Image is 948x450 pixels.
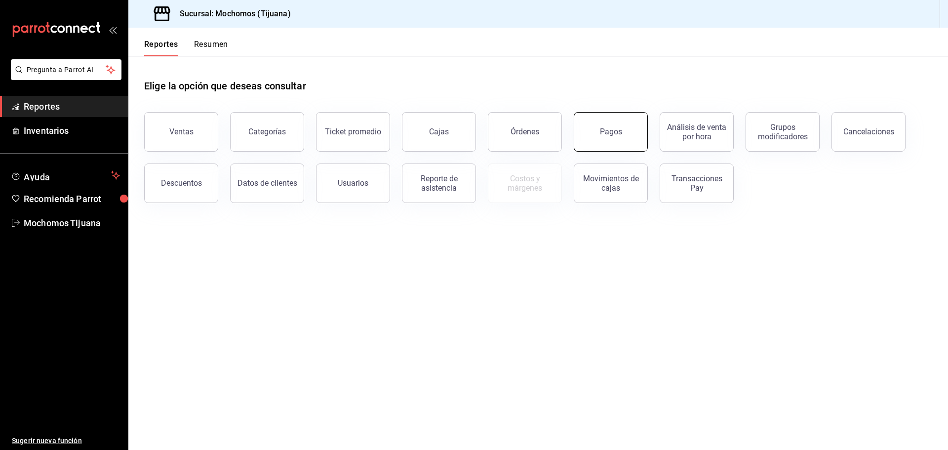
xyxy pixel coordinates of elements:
h1: Elige la opción que deseas consultar [144,79,306,93]
div: Ventas [169,127,194,136]
div: Movimientos de cajas [580,174,641,193]
button: Reportes [144,40,178,56]
div: Transacciones Pay [666,174,727,193]
div: navigation tabs [144,40,228,56]
span: Pregunta a Parrot AI [27,65,106,75]
button: Pagos [574,112,648,152]
div: Reporte de asistencia [408,174,470,193]
a: Pregunta a Parrot AI [7,72,121,82]
button: Cancelaciones [831,112,906,152]
button: Resumen [194,40,228,56]
span: Mochomos Tijuana [24,216,120,230]
div: Órdenes [511,127,539,136]
div: Análisis de venta por hora [666,123,727,141]
button: Usuarios [316,164,390,203]
span: Reportes [24,100,120,113]
button: Categorías [230,112,304,152]
div: Ticket promedio [325,127,381,136]
div: Descuentos [161,178,202,188]
button: Transacciones Pay [660,164,734,203]
div: Pagos [600,127,622,136]
button: Reporte de asistencia [402,164,476,203]
button: Grupos modificadores [746,112,820,152]
button: Descuentos [144,164,218,203]
button: Movimientos de cajas [574,164,648,203]
button: Ventas [144,112,218,152]
div: Datos de clientes [237,178,297,188]
span: Recomienda Parrot [24,192,120,205]
button: open_drawer_menu [109,26,117,34]
button: Órdenes [488,112,562,152]
span: Sugerir nueva función [12,436,120,446]
button: Cajas [402,112,476,152]
div: Usuarios [338,178,368,188]
button: Pregunta a Parrot AI [11,59,121,80]
div: Costos y márgenes [494,174,555,193]
button: Ticket promedio [316,112,390,152]
div: Cajas [429,127,449,136]
div: Categorías [248,127,286,136]
span: Inventarios [24,124,120,137]
div: Cancelaciones [843,127,894,136]
div: Grupos modificadores [752,123,813,141]
button: Contrata inventarios para ver este reporte [488,164,562,203]
h3: Sucursal: Mochomos (Tijuana) [172,8,291,20]
button: Datos de clientes [230,164,304,203]
span: Ayuda [24,169,107,181]
button: Análisis de venta por hora [660,112,734,152]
